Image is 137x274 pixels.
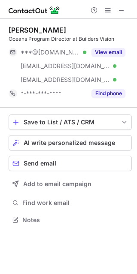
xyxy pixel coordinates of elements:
[22,199,128,207] span: Find work email
[23,181,91,187] span: Add to email campaign
[91,89,125,98] button: Reveal Button
[24,139,115,146] span: AI write personalized message
[9,214,132,226] button: Notes
[9,176,132,192] button: Add to email campaign
[24,119,117,126] div: Save to List / ATS / CRM
[21,62,110,70] span: [EMAIL_ADDRESS][DOMAIN_NAME]
[24,160,56,167] span: Send email
[9,26,66,34] div: [PERSON_NAME]
[21,48,80,56] span: ***@[DOMAIN_NAME]
[21,76,110,84] span: [EMAIL_ADDRESS][DOMAIN_NAME]
[22,216,128,224] span: Notes
[9,156,132,171] button: Send email
[9,35,132,43] div: Oceans Program Director at Builders Vision
[9,114,132,130] button: save-profile-one-click
[91,48,125,57] button: Reveal Button
[9,5,60,15] img: ContactOut v5.3.10
[9,197,132,209] button: Find work email
[9,135,132,151] button: AI write personalized message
